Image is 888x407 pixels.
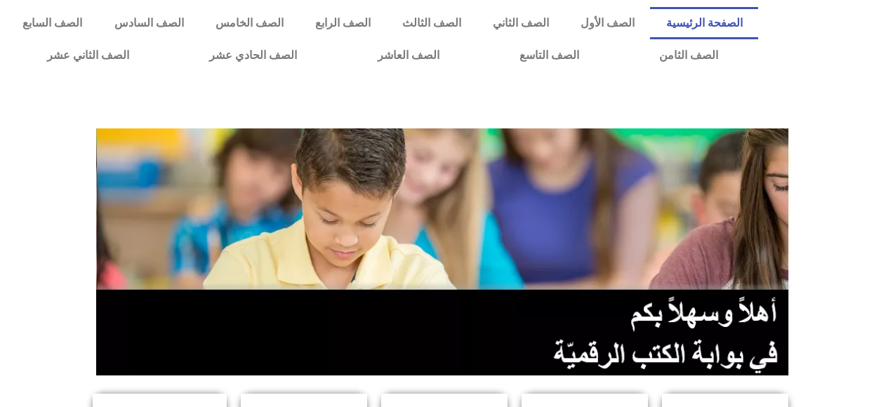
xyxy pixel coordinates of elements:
[386,7,477,39] a: الصف الثالث
[7,7,98,39] a: الصف السابع
[338,39,479,72] a: الصف العاشر
[479,39,619,72] a: الصف التاسع
[98,7,199,39] a: الصف السادس
[299,7,386,39] a: الصف الرابع
[199,7,299,39] a: الصف الخامس
[650,7,758,39] a: الصفحة الرئيسية
[619,39,758,72] a: الصف الثامن
[564,7,650,39] a: الصف الأول
[7,39,169,72] a: الصف الثاني عشر
[477,7,564,39] a: الصف الثاني
[169,39,337,72] a: الصف الحادي عشر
